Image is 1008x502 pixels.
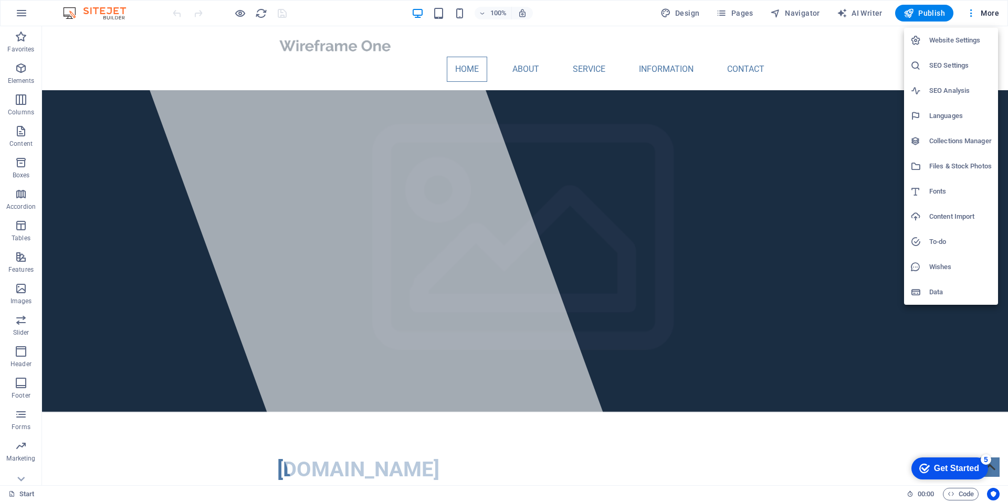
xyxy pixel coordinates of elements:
[75,2,86,13] div: 5
[929,185,992,198] h6: Fonts
[28,12,73,21] div: Get Started
[929,59,992,72] h6: SEO Settings
[929,236,992,248] h6: To-do
[235,431,397,455] span: [DOMAIN_NAME]
[929,160,992,173] h6: Files & Stock Photos
[929,135,992,147] h6: Collections Manager
[929,261,992,273] h6: Wishes
[929,286,992,298] h6: Data
[929,34,992,47] h6: Website Settings
[929,84,992,97] h6: SEO Analysis
[929,110,992,122] h6: Languages
[929,210,992,223] h6: Content Import
[6,5,82,27] div: Get Started 5 items remaining, 0% complete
